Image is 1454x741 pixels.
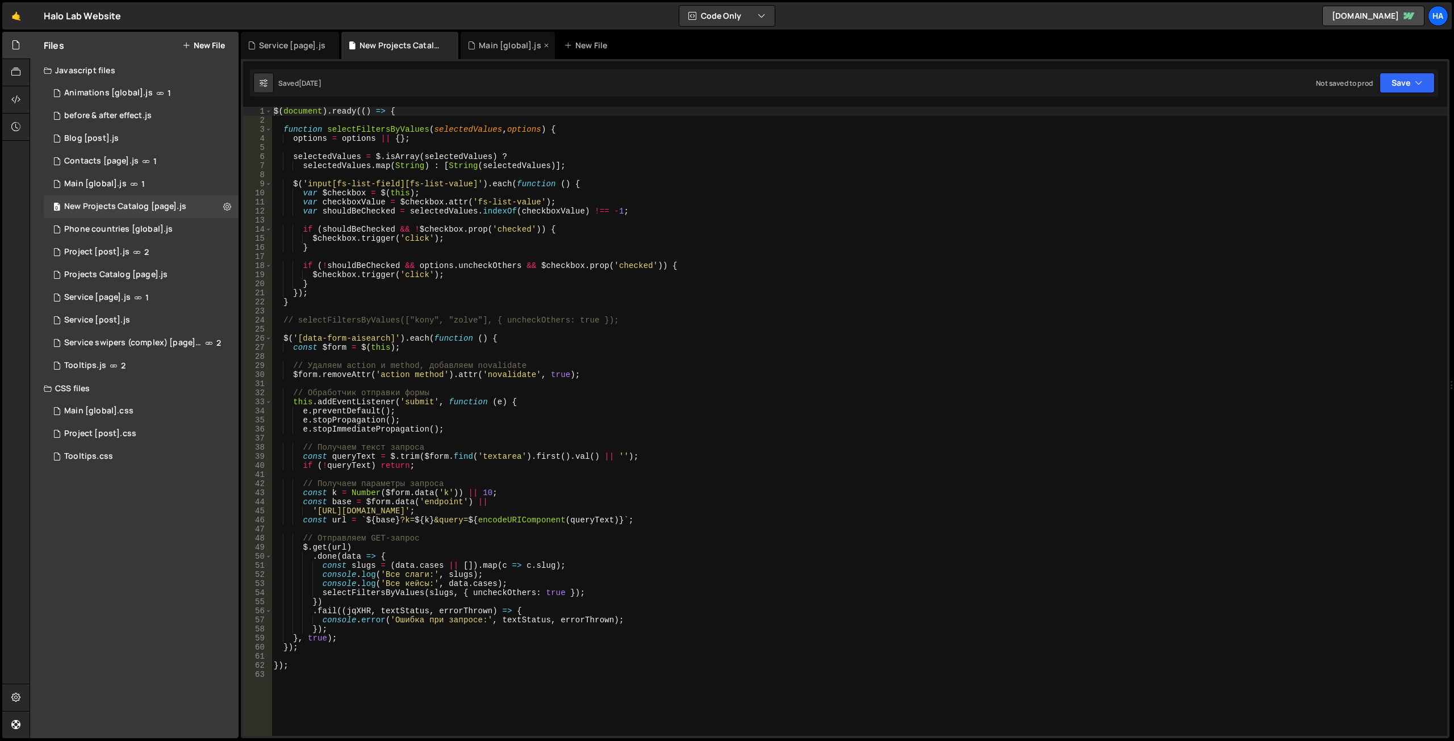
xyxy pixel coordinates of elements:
[44,286,239,309] div: 826/10500.js
[1428,6,1448,26] a: Ha
[243,534,272,543] div: 48
[30,59,239,82] div: Javascript files
[44,39,64,52] h2: Files
[145,293,149,302] span: 1
[243,370,272,379] div: 30
[243,588,272,597] div: 54
[44,104,239,127] div: 826/19389.js
[64,270,168,280] div: Projects Catalog [page].js
[243,616,272,625] div: 57
[64,338,201,348] div: Service swipers (complex) [page].js
[44,9,122,23] div: Halo Lab Website
[243,361,272,370] div: 29
[243,207,272,216] div: 12
[243,252,272,261] div: 17
[243,470,272,479] div: 41
[243,407,272,416] div: 34
[243,479,272,488] div: 42
[243,270,272,279] div: 19
[168,89,171,98] span: 1
[243,452,272,461] div: 39
[1316,78,1373,88] div: Not saved to prod
[243,497,272,506] div: 44
[299,78,321,88] div: [DATE]
[243,643,272,652] div: 60
[64,179,127,189] div: Main [global].js
[64,406,133,416] div: Main [global].css
[243,298,272,307] div: 22
[243,234,272,243] div: 15
[360,40,445,51] div: New Projects Catalog [page].js
[44,218,239,241] div: 826/24828.js
[243,397,272,407] div: 33
[64,361,106,371] div: Tooltips.js
[259,40,325,51] div: Service [page].js
[243,216,272,225] div: 13
[53,203,60,212] span: 0
[243,552,272,561] div: 50
[243,661,272,670] div: 62
[64,247,129,257] div: Project [post].js
[243,134,272,143] div: 4
[243,443,272,452] div: 38
[243,670,272,679] div: 63
[479,40,541,51] div: Main [global].js
[243,434,272,443] div: 37
[243,543,272,552] div: 49
[679,6,775,26] button: Code Only
[64,156,139,166] div: Contacts [page].js
[243,652,272,661] div: 61
[243,352,272,361] div: 28
[44,400,239,422] div: 826/3053.css
[44,445,239,468] div: 826/18335.css
[243,525,272,534] div: 47
[243,579,272,588] div: 53
[243,161,272,170] div: 7
[243,597,272,606] div: 55
[243,488,272,497] div: 43
[44,422,239,445] div: 826/9226.css
[64,133,119,144] div: Blog [post].js
[243,343,272,352] div: 27
[30,377,239,400] div: CSS files
[64,315,130,325] div: Service [post].js
[44,150,239,173] div: 826/1551.js
[64,111,152,121] div: before & after effect.js
[243,243,272,252] div: 16
[243,316,272,325] div: 24
[243,461,272,470] div: 40
[44,195,239,218] div: 826/45771.js
[243,152,272,161] div: 6
[44,82,239,104] div: 826/2754.js
[564,40,612,51] div: New File
[243,388,272,397] div: 32
[243,179,272,189] div: 9
[144,248,149,257] span: 2
[243,379,272,388] div: 31
[243,198,272,207] div: 11
[64,202,186,212] div: New Projects Catalog [page].js
[243,125,272,134] div: 3
[243,288,272,298] div: 21
[243,279,272,288] div: 20
[243,307,272,316] div: 23
[2,2,30,30] a: 🤙
[243,516,272,525] div: 46
[64,429,136,439] div: Project [post].css
[64,292,131,303] div: Service [page].js
[64,88,153,98] div: Animations [global].js
[243,107,272,116] div: 1
[141,179,145,189] span: 1
[243,261,272,270] div: 18
[121,361,126,370] span: 2
[64,451,113,462] div: Tooltips.css
[44,173,239,195] div: 826/1521.js
[216,338,221,348] span: 2
[44,354,239,377] div: 826/18329.js
[278,78,321,88] div: Saved
[1322,6,1424,26] a: [DOMAIN_NAME]
[243,416,272,425] div: 35
[182,41,225,50] button: New File
[44,309,239,332] div: 826/7934.js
